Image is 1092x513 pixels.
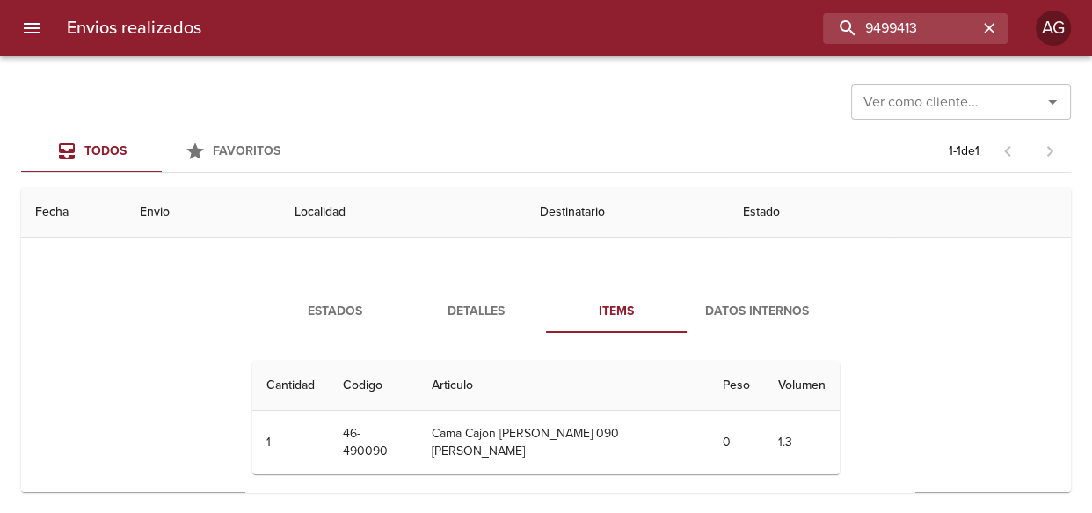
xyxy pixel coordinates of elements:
div: Tabs Envios [21,130,302,172]
td: 1.3 [764,411,840,474]
th: Destinatario [525,187,728,238]
div: Abrir información de usuario [1036,11,1071,46]
th: Localidad [280,187,525,238]
span: Estados [275,301,395,323]
td: Cama Cajon [PERSON_NAME] 090 [PERSON_NAME] [418,411,709,474]
span: Pagina siguiente [1029,130,1071,172]
td: 0 [709,411,764,474]
span: Favoritos [213,143,280,158]
th: Estado [729,187,1071,238]
span: Pagina anterior [986,142,1029,159]
h6: Envios realizados [67,14,201,42]
th: Fecha [21,187,126,238]
th: Peso [709,361,764,411]
div: Tabs detalle de guia [265,290,827,333]
th: Codigo [329,361,418,411]
th: Envio [126,187,280,238]
p: 1 - 1 de 1 [949,143,979,160]
td: 1 [252,411,329,474]
td: 46-490090 [329,411,418,474]
div: AG [1036,11,1071,46]
th: Cantidad [252,361,329,411]
input: buscar [823,13,978,44]
table: Tabla de Items [252,361,840,474]
table: Tabla de envíos del cliente [21,149,1071,510]
button: Abrir [1040,90,1065,114]
button: menu [11,7,53,49]
th: Articulo [418,361,709,411]
span: Detalles [416,301,535,323]
span: Items [557,301,676,323]
th: Volumen [764,361,840,411]
span: Datos Internos [697,301,817,323]
span: Todos [84,143,127,158]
